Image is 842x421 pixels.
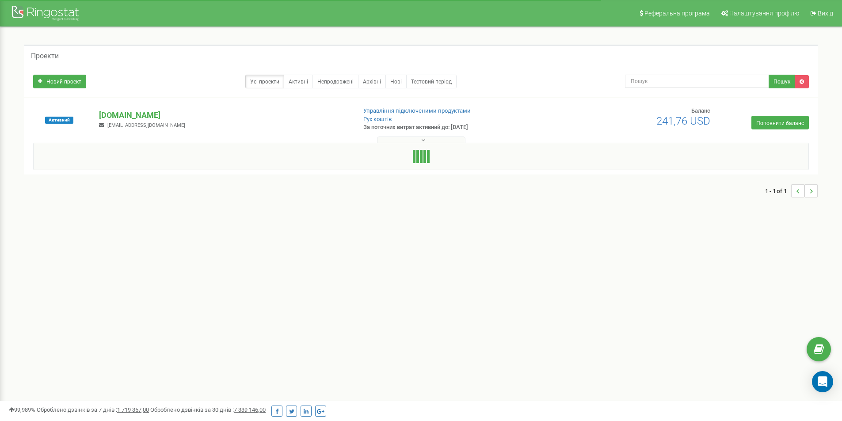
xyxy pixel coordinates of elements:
div: Open Intercom Messenger [812,371,833,392]
font: Тестовий період [411,79,452,85]
font: Поповнити баланс [756,120,804,126]
font: Вихід [818,10,833,17]
font: Архівні [363,79,381,85]
font: Усі проекти [250,79,279,85]
a: Новий проект [33,75,86,88]
font: 1 - 1 of 1 [765,187,787,195]
font: Оброблено дзвінків за 30 днів : [150,406,234,413]
font: Нові [390,79,402,85]
font: За поточних витрат активний до: [DATE] [363,124,468,130]
a: Нові [385,75,407,88]
font: Непродовжені [317,79,354,85]
font: [EMAIL_ADDRESS][DOMAIN_NAME] [107,122,185,128]
font: Проекти [31,52,59,60]
input: Пошук [625,75,769,88]
a: Архівні [358,75,386,88]
font: Новий проект [46,79,81,85]
font: Пошук [773,79,790,85]
nav: ... [765,175,818,206]
font: Оброблено дзвінків за 7 днів : [37,406,117,413]
font: Активні [289,79,308,85]
a: Активні [284,75,313,88]
font: 241,76 USD [656,115,710,127]
font: Реферальна програма [644,10,710,17]
font: 99,989% [14,406,35,413]
a: Тестовий період [406,75,457,88]
font: Налаштування профілю [729,10,799,17]
font: Баланс [691,107,710,114]
a: Непродовжені [312,75,358,88]
font: 7 339 146,00 [234,406,266,413]
a: Усі проекти [245,75,284,88]
a: Рух коштів [363,116,392,122]
font: Активний [49,118,70,122]
font: 1 719 357,00 [117,406,149,413]
font: [DOMAIN_NAME] [99,110,160,120]
button: Пошук [769,75,795,88]
a: Управління підключеними продуктами [363,107,471,114]
a: Поповнити баланс [751,116,809,129]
